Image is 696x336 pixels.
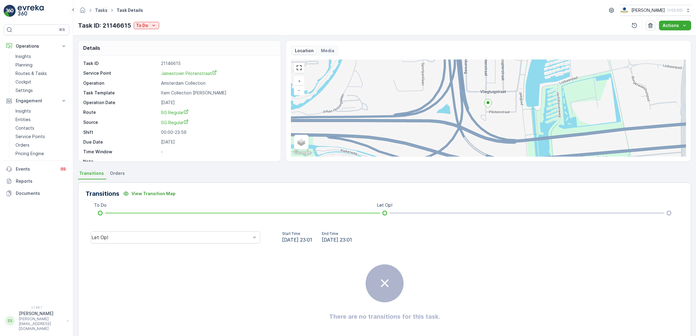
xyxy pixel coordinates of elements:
p: Contacts [15,125,34,131]
p: 00:00-23:59 [161,129,274,135]
a: Service Points [13,132,69,141]
p: Transitions [86,189,119,198]
p: To Do [136,22,148,29]
a: Jamestown Pilotenstraat [161,70,274,76]
a: Layers [295,135,308,149]
p: Entities [15,117,31,123]
a: Reports [4,175,69,187]
button: View Transition Map [119,189,179,199]
p: Media [321,48,334,54]
p: View Transition Map [131,191,176,197]
p: Operation Date [83,100,159,106]
img: logo [4,5,16,17]
a: Zoom Out [295,86,304,95]
p: Item Collection [PERSON_NAME] [161,90,274,96]
p: Location [295,48,314,54]
p: Task ID [83,60,159,66]
div: Let Op! [91,235,251,240]
p: ( +02:00 ) [667,8,683,13]
p: Insights [15,53,31,59]
p: - [161,158,274,165]
p: Service Point [83,70,159,76]
a: View Fullscreen [295,63,304,72]
p: - [161,149,274,155]
a: Planning [13,61,69,69]
img: Google [292,149,312,157]
span: Jamestown Pilotenstraat [161,71,217,76]
p: End Time [322,231,352,236]
span: Transitions [79,170,104,176]
span: Task Details [115,7,144,13]
p: Documents [16,190,67,196]
button: Engagement [4,95,69,107]
p: Due Date [83,139,159,145]
span: [DATE] 23:01 [282,236,312,243]
p: Engagement [16,98,57,104]
p: Source [83,119,159,126]
p: Start Time [282,231,312,236]
p: Events [16,166,56,172]
a: SG Regular [161,119,274,126]
p: Pricing Engine [15,151,44,157]
img: basis-logo_rgb2x.png [620,7,629,14]
p: [DATE] [161,139,274,145]
p: Shift [83,129,159,135]
span: + [298,78,301,83]
span: SG Regular [161,120,189,125]
a: Tasks [95,8,107,13]
span: [DATE] 23:01 [322,236,352,243]
p: Let Op! [377,202,392,208]
p: Task Template [83,90,159,96]
p: Routes & Tasks [15,70,47,76]
p: [DATE] [161,100,274,106]
p: ⌘B [59,27,65,32]
p: Cockpit [15,79,31,85]
button: [PERSON_NAME](+02:00) [620,5,691,16]
p: Details [83,44,100,52]
p: Actions [663,22,679,29]
a: Routes & Tasks [13,69,69,78]
a: Orders [13,141,69,149]
p: Insights [15,108,31,114]
button: Actions [659,21,691,30]
a: Pricing Engine [13,149,69,158]
p: 99 [61,167,66,171]
p: Service Points [15,134,45,140]
p: Operation [83,80,159,86]
img: logo_light-DOdMpM7g.png [18,5,44,17]
a: Entities [13,115,69,124]
span: Orders [110,170,125,176]
a: SG Regular [161,109,274,116]
p: [PERSON_NAME] [19,311,64,317]
h2: There are no transitions for this task. [329,312,440,321]
a: Events99 [4,163,69,175]
a: Cockpit [13,78,69,86]
button: SS[PERSON_NAME][PERSON_NAME][EMAIL_ADDRESS][DOMAIN_NAME] [4,311,69,331]
a: Insights [13,52,69,61]
a: Contacts [13,124,69,132]
a: Insights [13,107,69,115]
p: Orders [15,142,29,148]
span: − [298,87,301,93]
p: Operations [16,43,57,49]
a: Zoom In [295,76,304,86]
p: Time Window [83,149,159,155]
p: Task ID: 21146615 [78,21,131,30]
button: Operations [4,40,69,52]
p: Route [83,109,159,116]
p: Reports [16,178,67,184]
p: Amsterdam Collection [161,80,274,86]
p: 21146615 [161,60,274,66]
p: Planning [15,62,32,68]
span: v 1.48.1 [4,306,69,309]
a: Open this area in Google Maps (opens a new window) [292,149,312,157]
p: Settings [15,87,33,93]
p: [PERSON_NAME] [631,7,665,13]
p: [PERSON_NAME][EMAIL_ADDRESS][DOMAIN_NAME] [19,317,64,331]
div: SS [5,316,15,326]
a: Settings [13,86,69,95]
a: Documents [4,187,69,199]
a: Homepage [79,9,86,14]
span: SG Regular [161,110,189,115]
p: To Do [94,202,107,208]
